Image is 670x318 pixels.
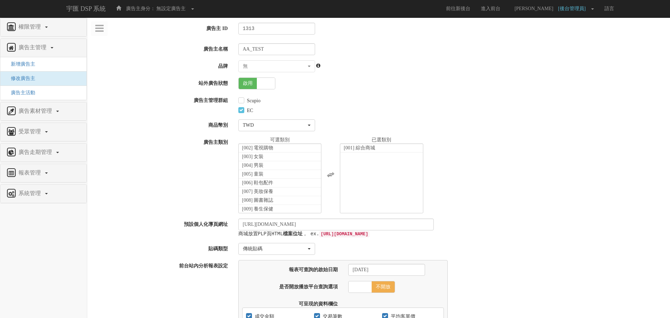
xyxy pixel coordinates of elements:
span: [003] 女裝 [242,154,264,159]
code: [URL][DOMAIN_NAME] [319,231,370,237]
samp: 商城放置PLP頁HTML ， ex. [238,231,370,237]
label: 預設個人化導頁網址 [87,219,233,228]
label: EC [245,107,253,114]
span: [001] 綜合商城 [344,145,375,150]
span: 廣告素材管理 [17,108,55,114]
a: 權限管理 [6,22,81,33]
label: 廣告主 ID [87,23,233,32]
label: Scupio [245,97,261,104]
label: 貼碼類型 [87,243,233,252]
label: 可呈現的資料欄位 [237,298,343,308]
label: 廣告主名稱 [87,43,233,53]
div: 無 [243,63,306,70]
button: TWD [238,119,315,131]
a: 新增廣告主 [6,61,35,67]
span: 報表管理 [17,170,44,176]
span: 廣告走期管理 [17,149,55,155]
a: 廣告素材管理 [6,106,81,117]
span: [PERSON_NAME] [511,6,557,11]
a: 修改廣告主 [6,76,35,81]
span: [008] 圖書雜誌 [242,198,274,203]
a: 廣告主管理 [6,42,81,53]
span: 系統管理 [17,190,44,196]
span: 受眾管理 [17,128,44,134]
label: 廣告主管理群組 [87,95,233,104]
span: [004] 男裝 [242,163,264,168]
label: 品牌 [87,60,233,70]
span: 廣告主身分： [126,6,155,11]
span: [002] 電視購物 [242,145,274,150]
span: 不開放 [372,281,395,293]
button: 無 [238,60,315,72]
a: 廣告主活動 [6,90,35,95]
strong: 檔案位址 [283,231,303,237]
label: 報表可查詢的啟始日期 [237,264,343,273]
span: 無設定廣告主 [156,6,186,11]
span: 廣告主管理 [17,44,50,50]
span: [後台管理員] [558,6,589,11]
a: 受眾管理 [6,126,81,138]
button: 傳統貼碼 [238,243,315,255]
span: [007] 美妝保養 [242,189,274,194]
label: 站外廣告狀態 [87,77,233,87]
div: 可選類別 [238,136,322,143]
div: 傳統貼碼 [243,245,306,252]
label: 廣告主類別 [87,136,233,146]
span: [009] 養生保健 [242,206,274,212]
div: 已選類別 [340,136,423,143]
label: 是否開放播放平台查詢選項 [237,281,343,290]
span: 權限管理 [17,24,44,30]
div: TWD [243,122,306,129]
a: 報表管理 [6,168,81,179]
a: 系統管理 [6,188,81,199]
span: 啟用 [239,78,257,89]
span: [005] 童裝 [242,171,264,177]
label: 前台站內分析報表設定 [87,260,233,269]
label: 商品幣別 [87,119,233,129]
span: [006] 鞋包配件 [242,180,274,185]
pre: 1313 [238,23,315,35]
a: 廣告走期管理 [6,147,81,158]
